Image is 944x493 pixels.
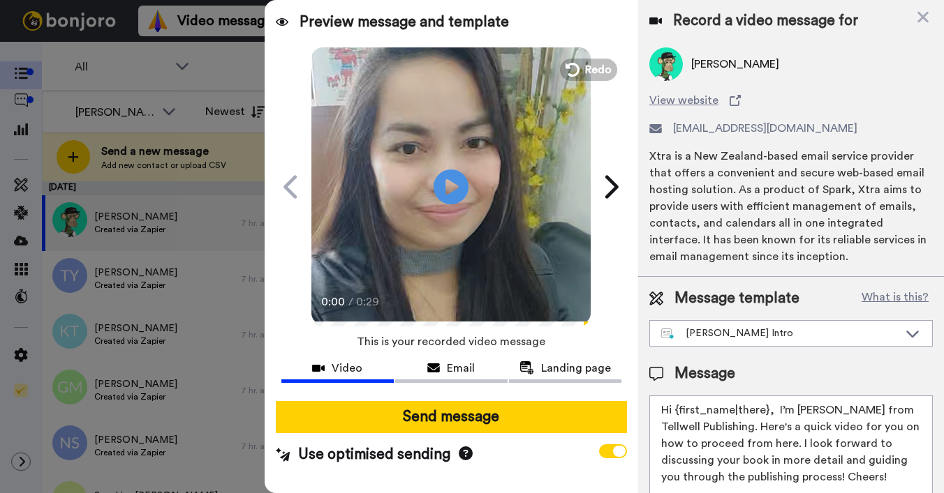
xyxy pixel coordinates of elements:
[661,328,674,340] img: nextgen-template.svg
[661,326,899,340] div: [PERSON_NAME] Intro
[298,444,450,465] span: Use optimised sending
[332,360,362,377] span: Video
[674,288,799,309] span: Message template
[348,294,353,310] span: /
[649,92,718,109] span: View website
[357,326,545,357] span: This is your recorded video message
[356,294,381,310] span: 0:29
[674,363,735,384] span: Message
[541,360,611,377] span: Landing page
[857,288,933,309] button: What is this?
[276,401,627,433] button: Send message
[447,360,475,377] span: Email
[673,120,857,137] span: [EMAIL_ADDRESS][DOMAIN_NAME]
[649,148,933,265] div: Xtra is a New Zealand-based email service provider that offers a convenient and secure web-based ...
[321,294,346,310] span: 0:00
[649,92,933,109] a: View website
